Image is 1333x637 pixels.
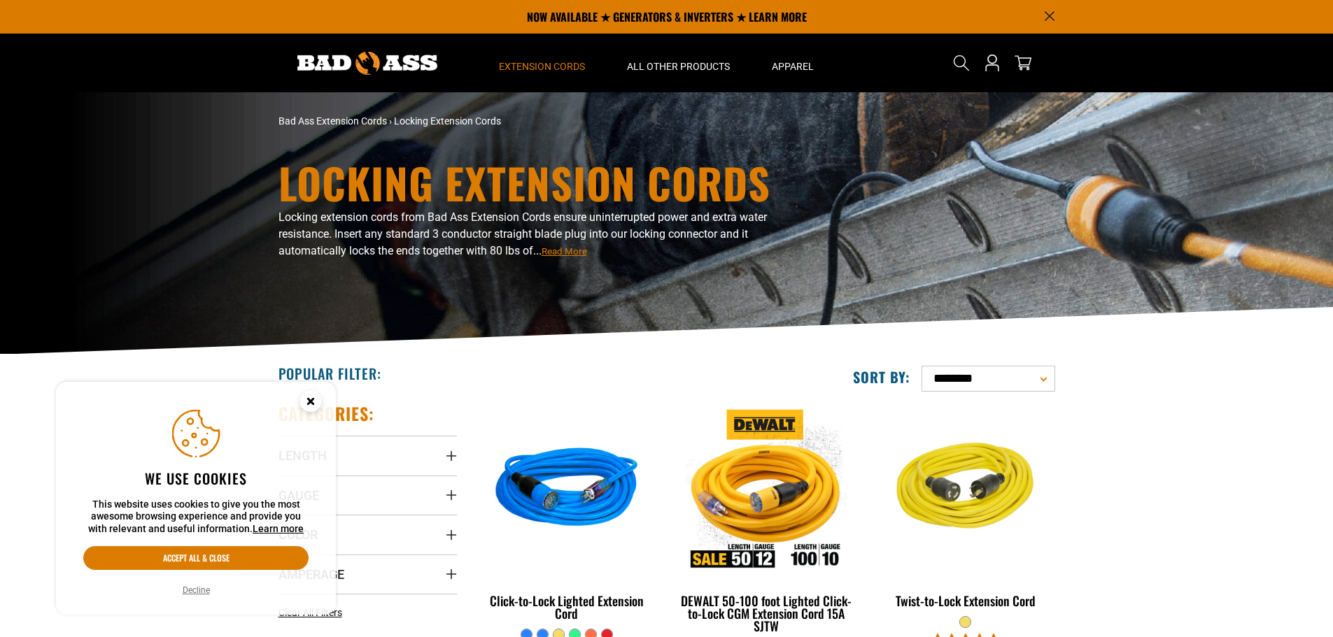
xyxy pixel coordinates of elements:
[478,594,656,620] div: Click-to-Lock Lighted Extension Cord
[278,554,457,594] summary: Amperage
[389,115,392,127] span: ›
[278,115,387,127] a: Bad Ass Extension Cords
[83,499,309,536] p: This website uses cookies to give you the most awesome browsing experience and provide you with r...
[83,546,309,570] button: Accept all & close
[278,607,342,618] span: Clear All Filters
[278,114,789,129] nav: breadcrumbs
[853,368,910,386] label: Sort by:
[83,469,309,487] h2: We use cookies
[950,52,973,74] summary: Search
[772,60,814,73] span: Apparel
[876,403,1055,615] a: yellow Twist-to-Lock Extension Cord
[627,60,730,73] span: All Other Products
[478,34,606,92] summary: Extension Cords
[278,475,457,515] summary: Gauge
[56,382,336,615] aside: Cookie Consent
[278,364,381,382] h2: Popular Filter:
[278,436,457,475] summary: Length
[606,34,751,92] summary: All Other Products
[542,246,587,257] span: Read More
[278,515,457,554] summary: Color
[253,523,304,534] a: Learn more
[751,34,835,92] summary: Apparel
[499,60,585,73] span: Extension Cords
[876,594,1055,607] div: Twist-to-Lock Extension Cord
[178,583,214,597] button: Decline
[394,115,501,127] span: Locking Extension Cords
[278,162,789,203] h1: Locking Extension Cords
[678,410,854,571] img: DEWALT 50-100 foot Lighted Click-to-Lock CGM Extension Cord 15A SJTW
[297,52,437,75] img: Bad Ass Extension Cords
[877,410,1054,571] img: yellow
[479,410,655,571] img: blue
[278,210,767,257] span: Locking extension cords from Bad Ass Extension Cords ensure uninterrupted power and extra water r...
[677,594,855,632] div: DEWALT 50-100 foot Lighted Click-to-Lock CGM Extension Cord 15A SJTW
[478,403,656,628] a: blue Click-to-Lock Lighted Extension Cord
